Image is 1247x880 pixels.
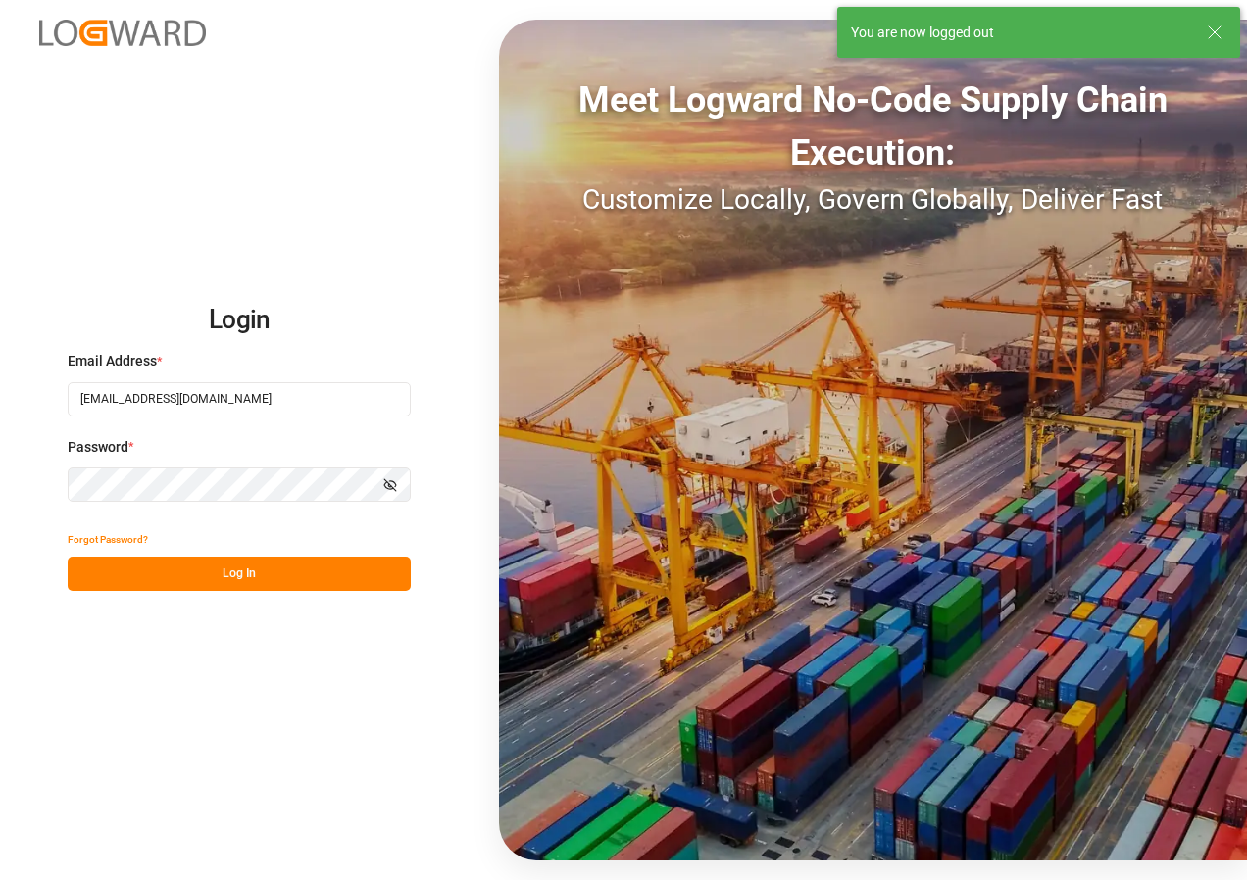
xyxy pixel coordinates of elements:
[68,437,128,458] span: Password
[68,557,411,591] button: Log In
[39,20,206,46] img: Logward_new_orange.png
[68,351,157,371] span: Email Address
[68,522,148,557] button: Forgot Password?
[499,73,1247,179] div: Meet Logward No-Code Supply Chain Execution:
[851,23,1188,43] div: You are now logged out
[68,289,411,352] h2: Login
[499,179,1247,220] div: Customize Locally, Govern Globally, Deliver Fast
[68,382,411,416] input: Enter your email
